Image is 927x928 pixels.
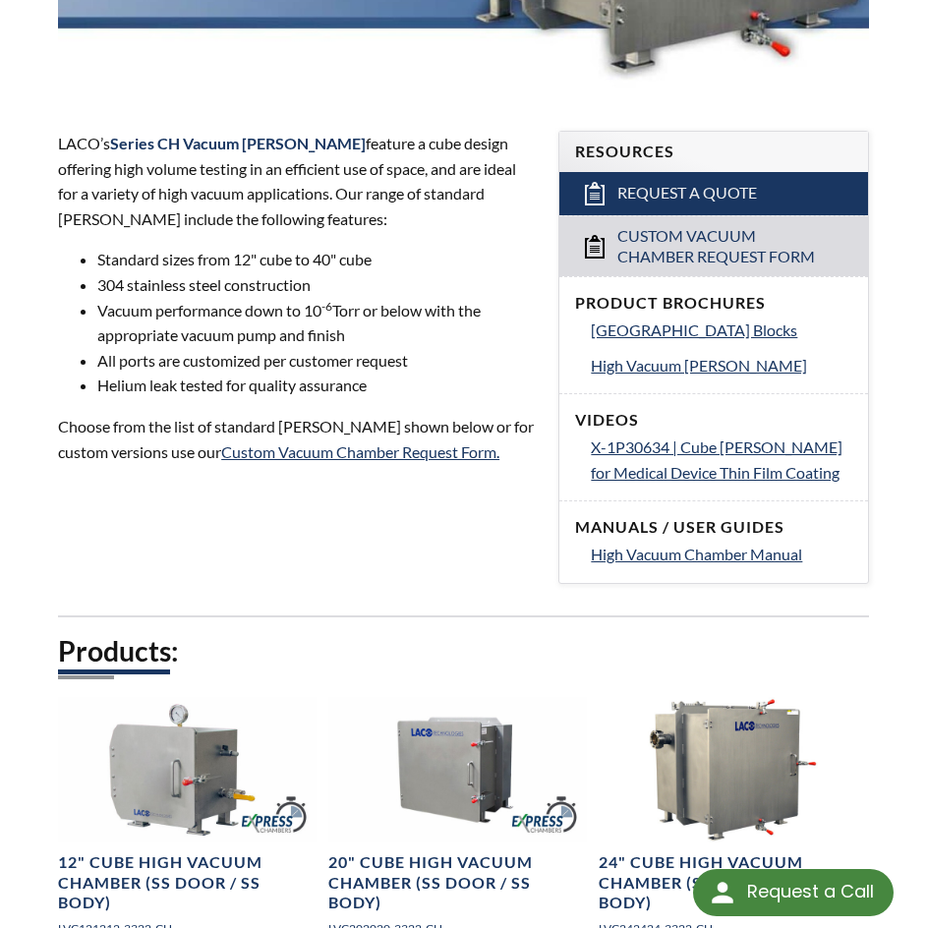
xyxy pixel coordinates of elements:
[97,298,535,348] li: Vacuum performance down to 10 Torr or below with the appropriate vacuum pump and finish
[97,272,535,298] li: 304 stainless steel construction
[693,869,894,916] div: Request a Call
[617,183,757,203] span: Request a Quote
[591,356,807,375] span: High Vacuum [PERSON_NAME]
[58,633,869,669] h2: Products:
[591,318,851,343] a: [GEOGRAPHIC_DATA] Blocks
[591,545,802,563] span: High Vacuum Chamber Manual
[58,697,317,842] img: LVC121212-3322-CH Express Chamber, angled view
[58,852,317,913] h4: 12" Cube High Vacuum Chamber (SS Door / SS Body)
[328,697,587,842] img: LVC202020-3322-CH Express Chamber, right side angled view
[559,215,867,277] a: Custom Vacuum Chamber Request Form
[559,172,867,215] a: Request a Quote
[575,517,851,538] h4: Manuals / User Guides
[58,131,535,231] p: LACO’s feature a cube design offering high volume testing in an efficient use of space, and are i...
[591,320,797,339] span: [GEOGRAPHIC_DATA] Blocks
[599,852,857,913] h4: 24" Cube High Vacuum Chamber (SS Door / SS Body)
[707,877,738,908] img: round button
[747,869,874,914] div: Request a Call
[328,852,587,913] h4: 20" Cube High Vacuum Chamber (SS Door / SS Body)
[575,142,851,162] h4: Resources
[97,373,535,398] li: Helium leak tested for quality assurance
[599,697,857,842] img: 24" Cube High Vacuum Chamber Acrylic Door Aluminum Body, front angled view
[617,226,826,267] span: Custom Vacuum Chamber Request Form
[591,437,842,482] span: X-1P30634 | Cube [PERSON_NAME] for Medical Device Thin Film Coating
[97,247,535,272] li: Standard sizes from 12" cube to 40" cube
[110,134,366,152] strong: Series CH Vacuum [PERSON_NAME]
[58,414,535,464] p: Choose from the list of standard [PERSON_NAME] shown below or for custom versions use our
[575,293,851,314] h4: Product Brochures
[575,410,851,431] h4: Videos
[591,353,851,378] a: High Vacuum [PERSON_NAME]
[591,435,851,485] a: X-1P30634 | Cube [PERSON_NAME] for Medical Device Thin Film Coating
[221,442,499,461] a: Custom Vacuum Chamber Request Form.
[97,348,535,374] li: All ports are customized per customer request
[321,299,332,314] sup: -6
[591,542,851,567] a: High Vacuum Chamber Manual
